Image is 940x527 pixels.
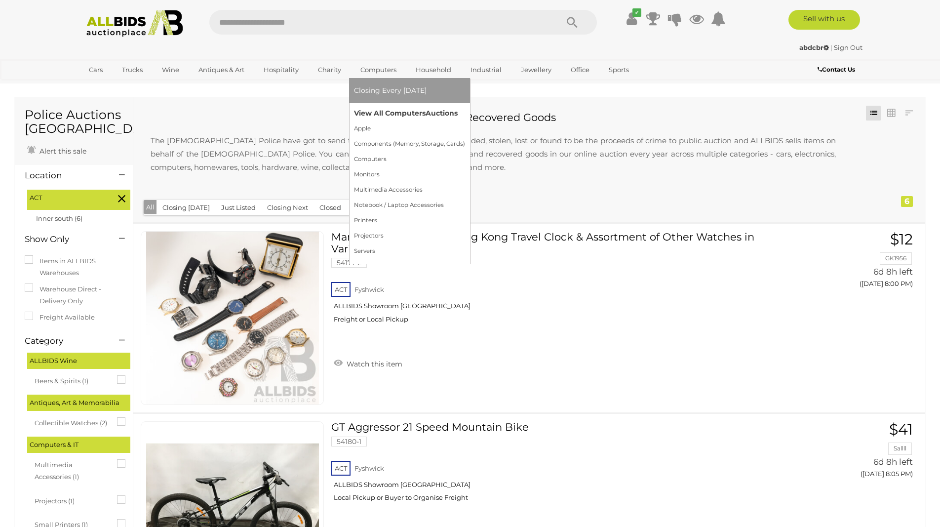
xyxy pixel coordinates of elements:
div: 6 [901,196,913,207]
a: Contact Us [818,64,858,75]
h4: Location [25,171,104,180]
a: Office [564,62,596,78]
i: ✔ [632,8,641,17]
a: Jewellery [514,62,558,78]
h4: Category [25,336,104,346]
p: The [DEMOGRAPHIC_DATA] Police have got to send the items seized in raids, impounded, stolen, lost... [141,124,846,184]
a: Wine [156,62,186,78]
a: ✔ [624,10,639,28]
a: Sign Out [834,43,862,51]
span: Alert this sale [37,147,86,156]
a: Cars [82,62,109,78]
button: Closing Next [261,200,314,215]
img: 54177-2c.JPG [146,232,319,405]
h1: Police Auctions [GEOGRAPHIC_DATA] [25,108,123,135]
a: Alert this sale [25,143,89,158]
a: Watch this item [331,356,405,370]
a: Mambo Watch, Equity Hong Kong Travel Clock & Assortment of Other Watches in Various Condition 541... [339,231,786,330]
span: ACT [30,192,104,203]
button: All [144,200,157,214]
a: Charity [312,62,348,78]
a: $12 GK1956 6d 8h left ([DATE] 8:00 PM) [801,231,915,293]
div: ALLBIDS Wine [27,353,130,369]
div: Antiques, Art & Memorabilia [27,395,130,411]
span: Beers & Spirits (1) [35,373,109,387]
h2: Police Recovered Goods [141,112,846,123]
span: Multimedia Accessories (1) [35,457,109,483]
span: Watch this item [344,360,402,368]
a: Antiques & Art [192,62,251,78]
a: abdcbr [799,43,830,51]
a: Household [409,62,458,78]
a: Computers [354,62,403,78]
a: Inner south (6) [36,214,82,222]
a: Industrial [464,62,508,78]
span: $12 [890,230,913,248]
button: Closed [313,200,347,215]
a: Sports [602,62,635,78]
h4: Show Only [25,235,104,244]
strong: abdcbr [799,43,829,51]
button: Just Listed [215,200,262,215]
button: Featured [347,200,388,215]
label: Freight Available [25,312,95,323]
span: | [830,43,832,51]
span: $41 [889,420,913,439]
img: Allbids.com.au [81,10,188,37]
a: GT Aggressor 21 Speed Mountain Bike 54180-1 ACT Fyshwick ALLBIDS Showroom [GEOGRAPHIC_DATA] Local... [339,421,786,509]
a: [GEOGRAPHIC_DATA] [82,78,165,94]
a: Sell with us [788,10,860,30]
span: Collectible Watches (2) [35,415,109,429]
b: Contact Us [818,66,855,73]
button: Closing [DATE] [157,200,216,215]
a: $41 Sallll 6d 8h left ([DATE] 8:05 PM) [801,421,915,483]
span: Projectors (1) [35,493,109,507]
a: Trucks [116,62,149,78]
a: Hospitality [257,62,305,78]
div: Computers & IT [27,437,130,453]
label: Warehouse Direct - Delivery Only [25,284,123,307]
label: Items in ALLBIDS Warehouses [25,255,123,279]
button: Search [548,10,597,35]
